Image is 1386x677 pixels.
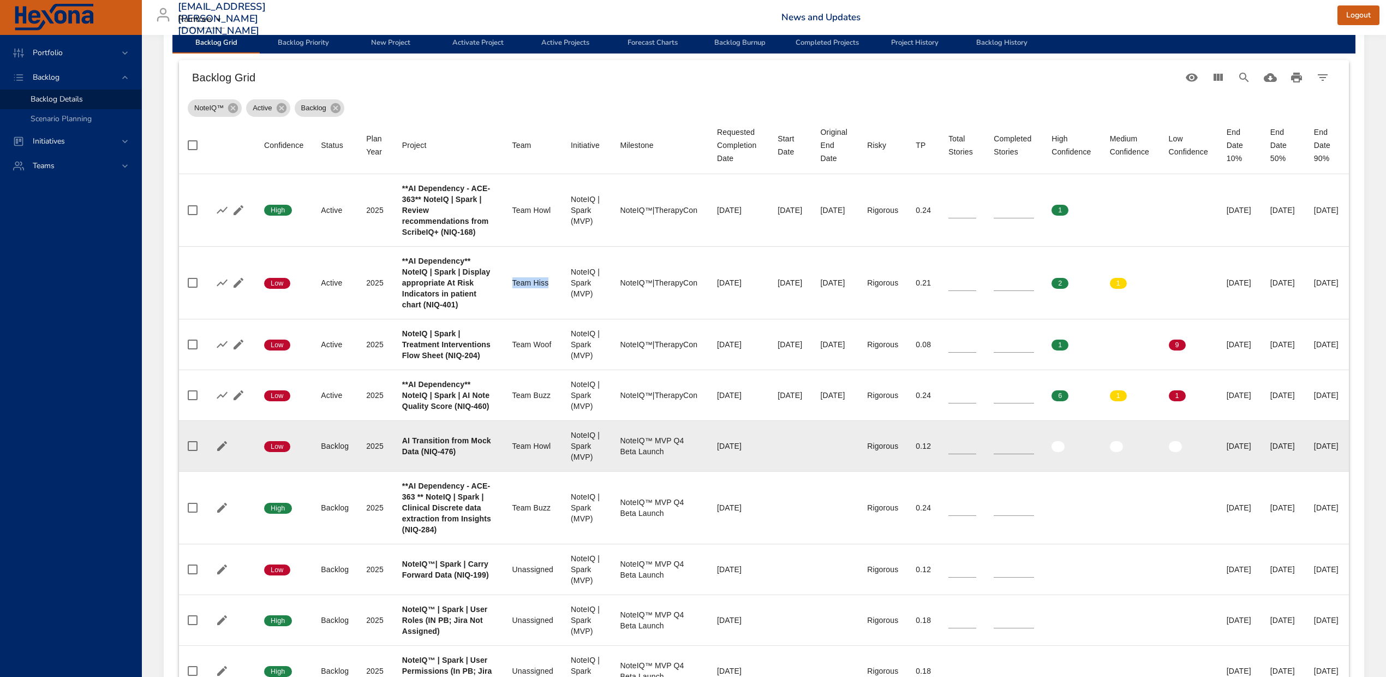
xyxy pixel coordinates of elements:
a: News and Updates [781,11,861,23]
div: Team Hiss [512,277,553,288]
button: Logout [1337,5,1379,26]
div: Active [246,99,290,117]
b: NoteIQ™ | Spark | User Roles (IN PB; Jira Not Assigned) [402,605,488,636]
button: Show Burnup [214,387,230,403]
span: 2 [1052,278,1068,288]
div: Milestone [620,139,653,152]
div: [DATE] [717,205,760,216]
span: 0 [1110,205,1127,215]
div: Status [321,139,343,152]
div: [DATE] [1227,441,1253,452]
div: [DATE] [1314,666,1340,676]
span: 6 [1052,391,1068,401]
div: Original End Date [821,126,850,165]
div: [DATE] [717,390,760,401]
div: [DATE] [1227,390,1253,401]
div: Medium Confidence [1110,132,1151,158]
span: NoteIQ™ [188,103,230,114]
div: Sort [366,132,385,158]
div: 0.12 [916,441,931,452]
span: High [264,616,292,626]
div: NoteIQ™|TherapyCon [620,339,700,350]
div: Backlog [321,666,349,676]
div: NoteIQ™|TherapyCon [620,205,700,216]
div: [DATE] [1270,339,1297,350]
div: 2025 [366,441,385,452]
span: 0 [1169,205,1186,215]
div: 0.18 [916,666,931,676]
h6: Backlog Grid [192,69,1179,86]
div: Sort [994,132,1034,158]
div: Sort [821,126,850,165]
span: Milestone [620,139,700,152]
div: [DATE] [821,390,850,401]
div: Backlog [295,99,344,117]
div: 2025 [366,666,385,676]
div: NoteIQ™ MVP Q4 Beta Launch [620,497,700,519]
div: Active [321,390,349,401]
b: **AI Dependency** NoteIQ | Spark | AI Note Quality Score (NIQ-460) [402,380,489,411]
div: [DATE] [1227,502,1253,513]
div: High Confidence [1052,132,1092,158]
div: NoteIQ™ MVP Q4 Beta Launch [620,559,700,580]
div: [DATE] [778,390,803,401]
span: Active [246,103,278,114]
h3: [EMAIL_ADDRESS][PERSON_NAME][DOMAIN_NAME] [178,1,266,37]
b: NoteIQ | Spark | Treatment Interventions Flow Sheet (NIQ-204) [402,329,491,360]
div: NoteIQ™|TherapyCon [620,277,700,288]
div: Team Buzz [512,390,553,401]
div: [DATE] [717,441,760,452]
div: NoteIQ | Spark (MVP) [571,604,602,637]
div: Risky [867,139,886,152]
div: [DATE] [717,502,760,513]
div: [DATE] [717,277,760,288]
div: NoteIQ | Spark (MVP) [571,266,602,299]
span: TP [916,139,931,152]
div: 2025 [366,390,385,401]
b: **AI Dependency** NoteIQ | Spark | Display appropriate At Risk Indicators in patient chart (NIQ-401) [402,257,491,309]
span: Team [512,139,553,152]
span: High [264,205,292,215]
span: High [264,667,292,676]
div: Sort [512,139,531,152]
div: Rigorous [867,339,898,350]
div: [DATE] [717,615,760,626]
div: Sort [948,132,976,158]
div: Rigorous [867,277,898,288]
div: [DATE] [1270,564,1297,575]
div: 0.24 [916,390,931,401]
div: [DATE] [1314,615,1340,626]
button: Download CSV [1257,64,1283,91]
div: Low Confidence [1169,132,1209,158]
div: Sort [264,139,303,152]
b: **AI Dependency - ACE-363** NoteIQ | Spark | Review recommendations from ScribeIQ+ (NIQ-168) [402,184,490,236]
div: 2025 [366,277,385,288]
div: Team Buzz [512,502,553,513]
div: Rigorous [867,441,898,452]
div: [DATE] [1270,441,1297,452]
button: Edit Project Details [214,561,230,578]
div: Plan Year [366,132,385,158]
div: [DATE] [1270,277,1297,288]
img: Hexona [13,4,95,31]
div: [DATE] [1270,205,1297,216]
div: Team Howl [512,205,553,216]
div: End Date 90% [1314,126,1340,165]
div: Confidence [264,139,303,152]
div: [DATE] [1227,277,1253,288]
div: Sort [778,132,803,158]
div: [DATE] [1270,390,1297,401]
div: [DATE] [1270,666,1297,676]
div: [DATE] [1314,339,1340,350]
span: 1 [1110,278,1127,288]
span: 0 [1110,340,1127,350]
span: Backlog [24,72,68,82]
div: [DATE] [1227,564,1253,575]
button: Show Burnup [214,336,230,353]
div: 2025 [366,205,385,216]
div: Active [321,205,349,216]
div: [DATE] [1227,666,1253,676]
